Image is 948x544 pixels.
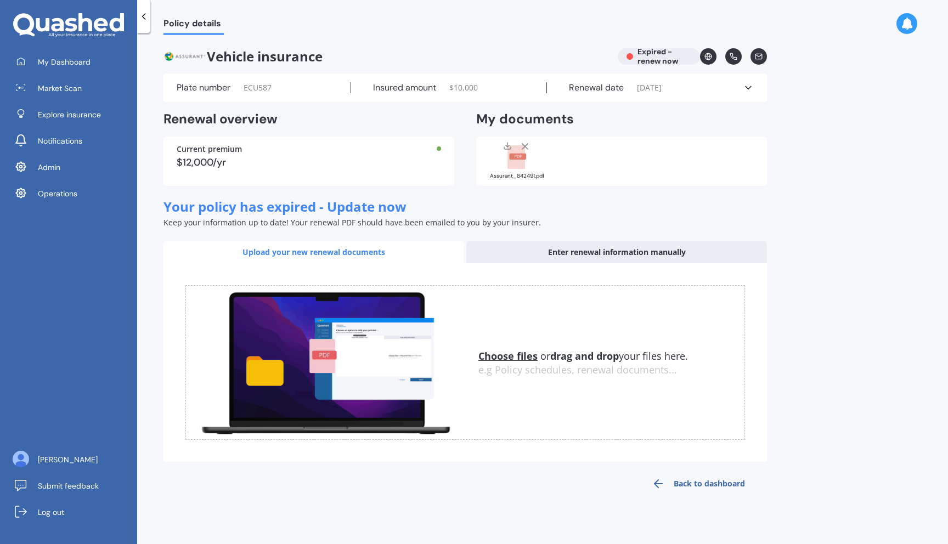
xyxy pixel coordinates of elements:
span: Submit feedback [38,480,99,491]
span: My Dashboard [38,56,91,67]
span: or your files here. [478,349,688,362]
span: Keep your information up to date! Your renewal PDF should have been emailed to you by your insurer. [163,217,541,228]
span: Log out [38,507,64,518]
img: Assurant.png [163,48,207,65]
span: Operations [38,188,77,199]
a: Notifications [8,130,137,152]
u: Choose files [478,349,538,362]
a: Submit feedback [8,475,137,497]
img: upload.de96410c8ce839c3fdd5.gif [186,286,465,440]
a: My Dashboard [8,51,137,73]
span: Market Scan [38,83,82,94]
span: [PERSON_NAME] [38,454,98,465]
a: Admin [8,156,137,178]
label: Renewal date [569,82,624,93]
a: Log out [8,501,137,523]
h2: My documents [476,111,574,128]
span: Admin [38,162,60,173]
span: Explore insurance [38,109,101,120]
a: Back to dashboard [630,471,767,497]
div: e.g Policy schedules, renewal documents... [478,364,744,376]
label: Insured amount [373,82,436,93]
span: Vehicle insurance [163,48,609,65]
b: drag and drop [550,349,619,362]
label: Plate number [177,82,230,93]
div: Current premium [177,145,441,153]
a: Market Scan [8,77,137,99]
span: Your policy has expired - Update now [163,197,407,216]
img: ALV-UjU6YHOUIM1AGx_4vxbOkaOq-1eqc8a3URkVIJkc_iWYmQ98kTe7fc9QMVOBV43MoXmOPfWPN7JjnmUwLuIGKVePaQgPQ... [13,451,29,467]
span: ECU587 [244,82,272,93]
span: $ 10,000 [449,82,478,93]
span: Notifications [38,135,82,146]
div: Upload your new renewal documents [163,241,464,263]
a: Operations [8,183,137,205]
span: [DATE] [637,82,662,93]
div: Assurant_842491.pdf [489,173,544,179]
a: [PERSON_NAME] [8,449,137,471]
div: Enter renewal information manually [466,241,767,263]
div: $12,000/yr [177,157,441,167]
span: Policy details [163,18,224,33]
h2: Renewal overview [163,111,454,128]
a: Explore insurance [8,104,137,126]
